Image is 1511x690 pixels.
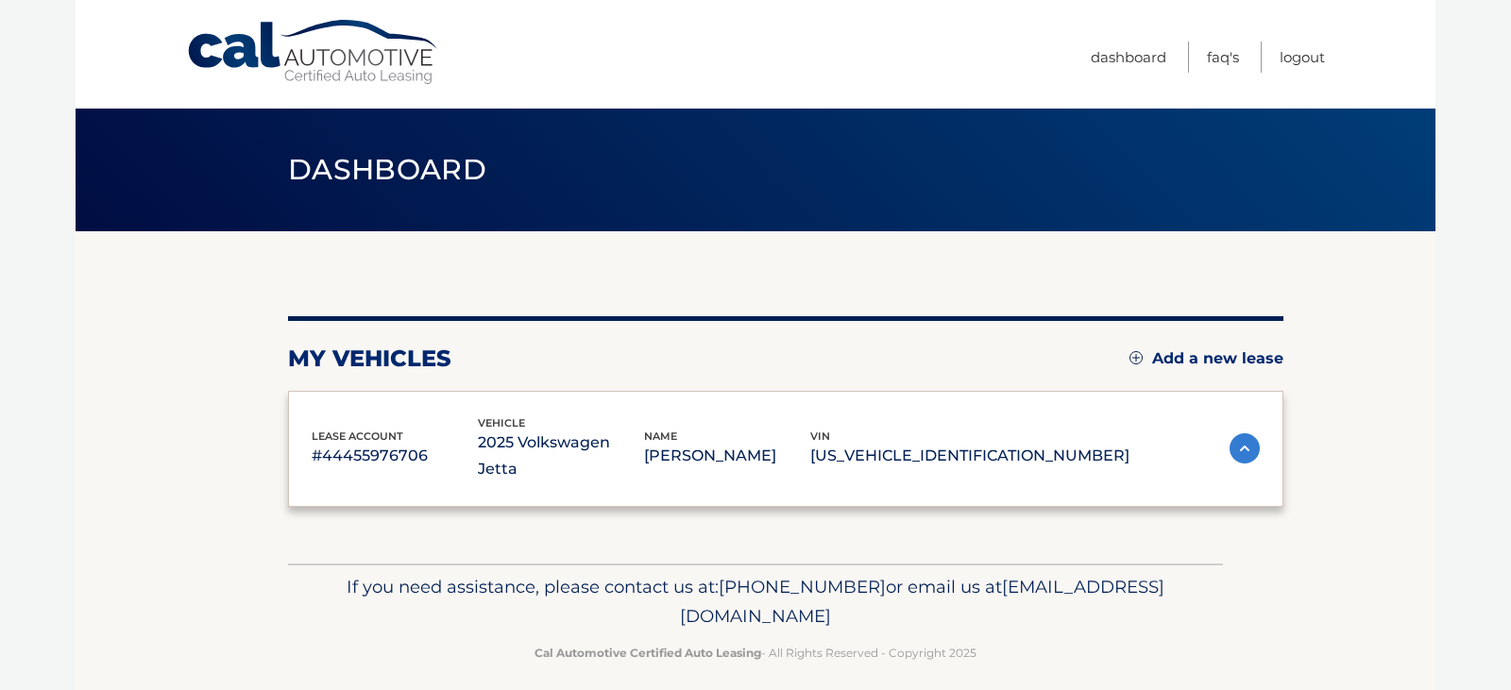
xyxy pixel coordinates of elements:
[312,443,478,469] p: #44455976706
[288,345,451,373] h2: my vehicles
[644,429,677,443] span: name
[300,572,1211,632] p: If you need assistance, please contact us at: or email us at
[535,646,761,660] strong: Cal Automotive Certified Auto Leasing
[478,416,525,429] span: vehicle
[810,443,1129,469] p: [US_VEHICLE_IDENTIFICATION_NUMBER]
[1129,349,1283,368] a: Add a new lease
[312,429,403,443] span: lease account
[1207,42,1239,73] a: FAQ's
[288,152,486,187] span: Dashboard
[478,429,644,482] p: 2025 Volkswagen Jetta
[1091,42,1166,73] a: Dashboard
[644,443,810,469] p: [PERSON_NAME]
[1230,433,1260,463] img: accordion-active.svg
[186,19,441,86] a: Cal Automotive
[1129,351,1143,364] img: add.svg
[810,429,830,443] span: vin
[719,576,886,597] span: [PHONE_NUMBER]
[300,643,1211,663] p: - All Rights Reserved - Copyright 2025
[1280,42,1325,73] a: Logout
